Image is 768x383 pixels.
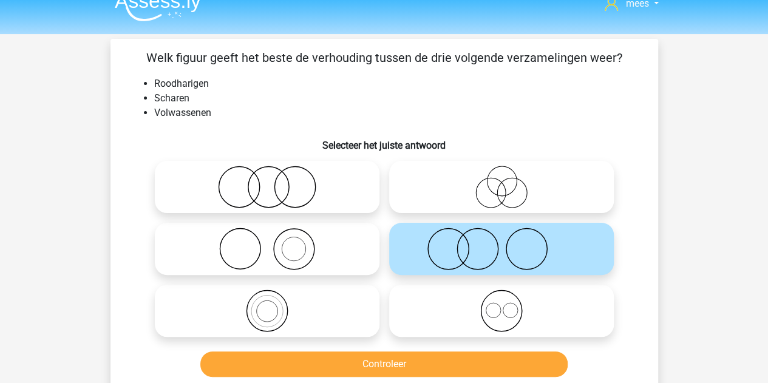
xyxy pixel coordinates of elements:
li: Scharen [154,91,639,106]
li: Volwassenen [154,106,639,120]
h6: Selecteer het juiste antwoord [130,130,639,151]
button: Controleer [200,351,568,377]
li: Roodharigen [154,76,639,91]
p: Welk figuur geeft het beste de verhouding tussen de drie volgende verzamelingen weer? [130,49,639,67]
